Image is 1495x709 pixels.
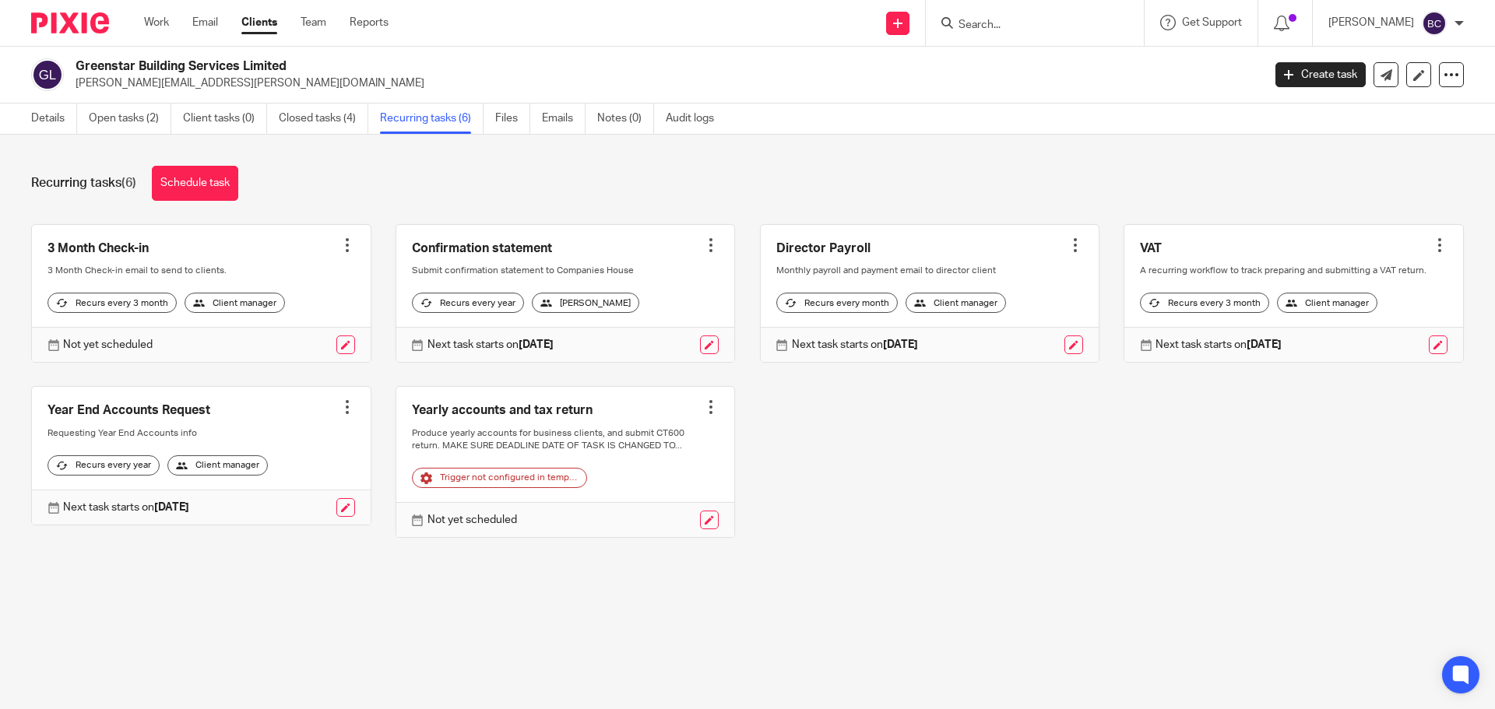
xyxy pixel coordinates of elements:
img: svg%3E [31,58,64,91]
a: Work [144,15,169,30]
p: Not yet scheduled [63,337,153,353]
a: Recurring tasks (6) [380,104,484,134]
p: [PERSON_NAME][EMAIL_ADDRESS][PERSON_NAME][DOMAIN_NAME] [76,75,1252,91]
a: Notes (0) [597,104,654,134]
strong: [DATE] [154,502,189,513]
div: Recurs every year [47,455,160,476]
a: Details [31,104,77,134]
a: Team [301,15,326,30]
span: (6) [121,177,136,189]
a: Closed tasks (4) [279,104,368,134]
a: Reports [350,15,389,30]
p: Next task starts on [427,337,554,353]
div: Trigger not configured in template [412,468,587,488]
a: Open tasks (2) [89,104,171,134]
div: Client manager [185,293,285,313]
a: Create task [1275,62,1366,87]
p: Next task starts on [1156,337,1282,353]
input: Search [957,19,1097,33]
span: Get Support [1182,17,1242,28]
div: Client manager [906,293,1006,313]
strong: [DATE] [883,339,918,350]
img: Pixie [31,12,109,33]
a: Email [192,15,218,30]
a: Clients [241,15,277,30]
h1: Recurring tasks [31,175,136,191]
p: Next task starts on [63,500,189,515]
a: Audit logs [666,104,726,134]
div: Recurs every 3 month [1140,293,1269,313]
div: Recurs every 3 month [47,293,177,313]
div: Recurs every month [776,293,898,313]
p: Not yet scheduled [427,512,517,528]
div: Client manager [1277,293,1377,313]
strong: [DATE] [519,339,554,350]
a: Schedule task [152,166,238,201]
img: svg%3E [1422,11,1447,36]
a: Files [495,104,530,134]
a: Client tasks (0) [183,104,267,134]
p: Next task starts on [792,337,918,353]
div: Client manager [167,455,268,476]
p: [PERSON_NAME] [1328,15,1414,30]
strong: [DATE] [1247,339,1282,350]
h2: Greenstar Building Services Limited [76,58,1017,75]
a: Emails [542,104,586,134]
div: Recurs every year [412,293,524,313]
div: [PERSON_NAME] [532,293,639,313]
